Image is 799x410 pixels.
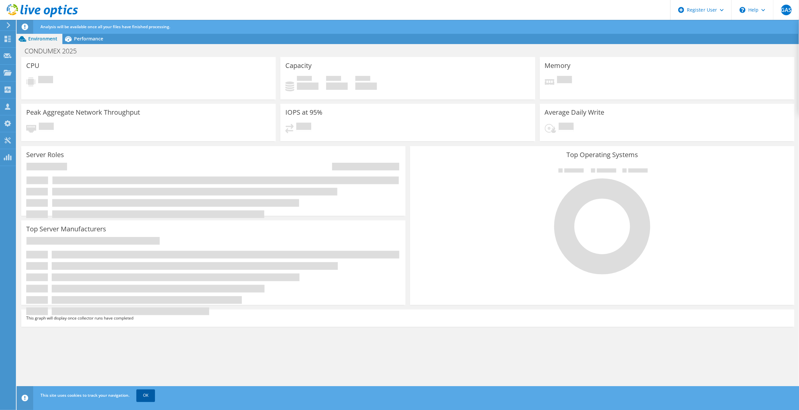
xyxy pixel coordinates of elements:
[136,389,155,401] a: OK
[22,47,87,55] h1: CONDUMEX 2025
[28,35,57,42] span: Environment
[355,83,377,90] h4: 0 GiB
[38,76,53,85] span: Pending
[285,62,312,69] h3: Capacity
[21,310,794,327] div: This graph will display once collector runs have completed
[40,392,129,398] span: This site uses cookies to track your navigation.
[781,5,792,15] span: GAS
[296,123,311,132] span: Pending
[297,83,319,90] h4: 0 GiB
[74,35,103,42] span: Performance
[26,62,39,69] h3: CPU
[545,62,571,69] h3: Memory
[39,123,54,132] span: Pending
[297,76,312,83] span: Used
[415,151,789,158] h3: Top Operating Systems
[326,83,348,90] h4: 0 GiB
[559,123,574,132] span: Pending
[355,76,370,83] span: Total
[545,109,605,116] h3: Average Daily Write
[40,24,170,29] span: Analysis will be available once all your files have finished processing.
[326,76,341,83] span: Free
[285,109,323,116] h3: IOPS at 95%
[740,7,746,13] svg: \n
[557,76,572,85] span: Pending
[26,109,140,116] h3: Peak Aggregate Network Throughput
[26,151,64,158] h3: Server Roles
[26,225,106,233] h3: Top Server Manufacturers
